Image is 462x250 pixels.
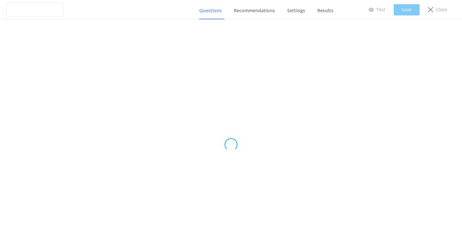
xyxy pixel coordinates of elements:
span: Results [317,7,333,14]
p: Close [436,6,447,13]
a: Test [364,4,390,15]
span: Recommendations [234,7,275,14]
p: Test [376,6,385,13]
span: Questions [199,7,222,14]
span: Settings [287,7,305,14]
